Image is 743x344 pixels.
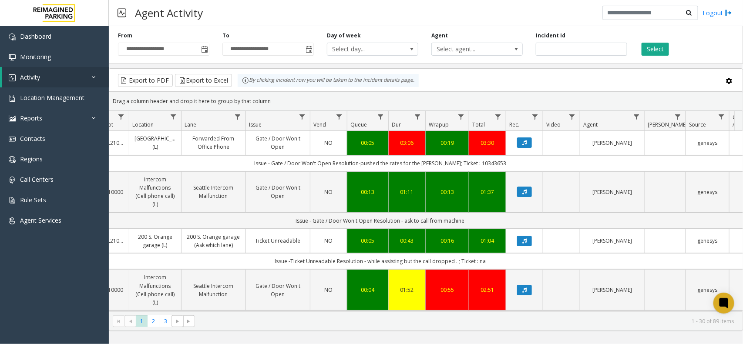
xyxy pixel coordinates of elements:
span: Go to the last page [185,318,192,325]
div: 01:11 [394,188,420,196]
a: 200 S. Orange garage (Ask which lane) [187,233,240,249]
a: Vend Filter Menu [333,111,345,123]
a: Lot Filter Menu [115,111,127,123]
img: 'icon' [9,156,16,163]
a: genesys [691,237,724,245]
img: 'icon' [9,33,16,40]
a: 00:13 [353,188,383,196]
a: Parker Filter Menu [672,111,684,123]
img: 'icon' [9,115,16,122]
a: genesys [691,286,724,294]
img: 'icon' [9,74,16,81]
a: Lane Filter Menu [232,111,244,123]
button: Export to PDF [118,74,173,87]
a: Seattle Intercom Malfunction [187,184,240,200]
a: 00:04 [353,286,383,294]
span: Activity [20,73,40,81]
span: Lane [185,121,196,128]
span: NO [325,188,333,196]
a: Seattle Intercom Malfunction [187,282,240,298]
a: 00:05 [353,237,383,245]
a: Location Filter Menu [168,111,179,123]
a: Forwarded From Office Phone [187,134,240,151]
a: 02:51 [474,286,501,294]
a: Logout [703,8,732,17]
span: Page 1 [136,315,148,327]
span: Wrapup [429,121,449,128]
label: Incident Id [536,32,565,40]
a: NO [316,188,342,196]
a: L21086700 [108,237,124,245]
span: Rec. [509,121,519,128]
span: Contacts [20,134,45,143]
a: NO [316,237,342,245]
span: Monitoring [20,53,51,61]
span: Regions [20,155,43,163]
a: 10000 [108,286,124,294]
a: [PERSON_NAME] [585,188,639,196]
span: Call Centers [20,175,54,184]
img: logout [725,8,732,17]
label: Agent [431,32,448,40]
a: 200 S. Orange garage (L) [134,233,176,249]
a: Activity [2,67,109,87]
a: [GEOGRAPHIC_DATA] (L) [134,134,176,151]
a: 03:30 [474,139,501,147]
a: [PERSON_NAME] [585,237,639,245]
span: Rule Sets [20,196,46,204]
a: Wrapup Filter Menu [455,111,467,123]
label: To [222,32,229,40]
a: Video Filter Menu [566,111,578,123]
a: 01:52 [394,286,420,294]
a: genesys [691,139,724,147]
span: [PERSON_NAME] [648,121,687,128]
div: Data table [109,111,743,311]
span: Agent [583,121,598,128]
a: 00:05 [353,139,383,147]
span: Location [132,121,154,128]
a: NO [316,139,342,147]
span: Page 2 [148,315,159,327]
a: 01:04 [474,237,501,245]
span: Agent Services [20,216,61,224]
span: Lot [105,121,113,128]
a: [PERSON_NAME] [585,139,639,147]
a: Rec. Filter Menu [529,111,541,123]
span: Toggle popup [304,43,313,55]
a: Intercom Malfunctions (Cell phone call) (L) [134,273,176,307]
div: 00:55 [431,286,464,294]
span: NO [325,237,333,244]
img: infoIcon.svg [242,77,249,84]
img: 'icon' [9,177,16,184]
a: 03:06 [394,139,420,147]
img: 'icon' [9,54,16,61]
span: Total [472,121,485,128]
div: 00:43 [394,237,420,245]
a: Intercom Malfunctions (Cell phone call) (L) [134,175,176,209]
a: 00:16 [431,237,464,245]
a: [PERSON_NAME] [585,286,639,294]
img: pageIcon [118,2,126,23]
a: L21092801 [108,139,124,147]
span: Go to the next page [171,315,183,327]
span: NO [325,286,333,294]
span: Go to the last page [183,315,195,327]
span: Video [546,121,561,128]
div: By clicking Incident row you will be taken to the incident details page. [238,74,419,87]
span: Issue [249,121,262,128]
span: Source [689,121,706,128]
h3: Agent Activity [131,2,207,23]
a: 00:13 [431,188,464,196]
label: From [118,32,132,40]
span: Go to the next page [174,318,181,325]
a: Issue Filter Menu [296,111,308,123]
span: Dur [392,121,401,128]
a: Dur Filter Menu [412,111,424,123]
span: Dashboard [20,32,51,40]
